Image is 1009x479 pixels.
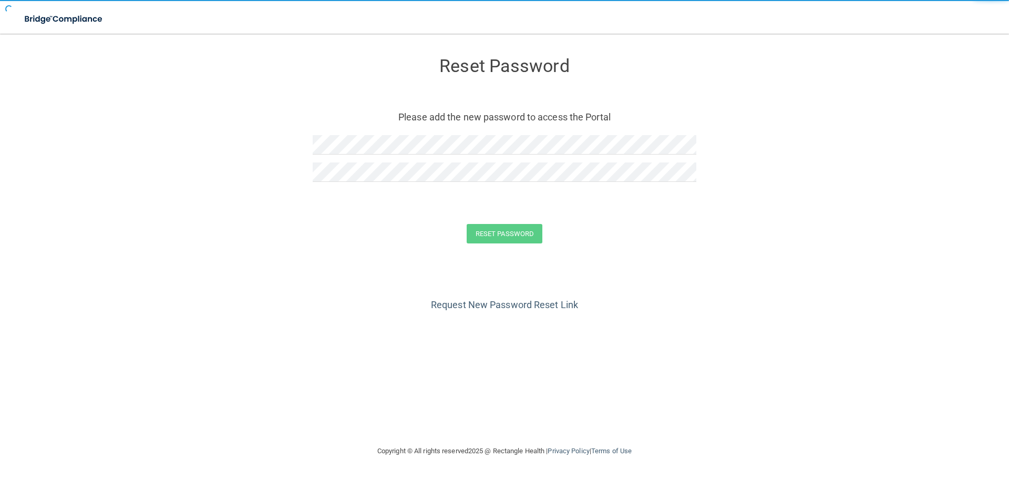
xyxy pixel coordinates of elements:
[321,108,688,126] p: Please add the new password to access the Portal
[548,447,589,455] a: Privacy Policy
[467,224,542,243] button: Reset Password
[313,434,696,468] div: Copyright © All rights reserved 2025 @ Rectangle Health | |
[591,447,632,455] a: Terms of Use
[16,8,112,30] img: bridge_compliance_login_screen.278c3ca4.svg
[313,56,696,76] h3: Reset Password
[431,299,578,310] a: Request New Password Reset Link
